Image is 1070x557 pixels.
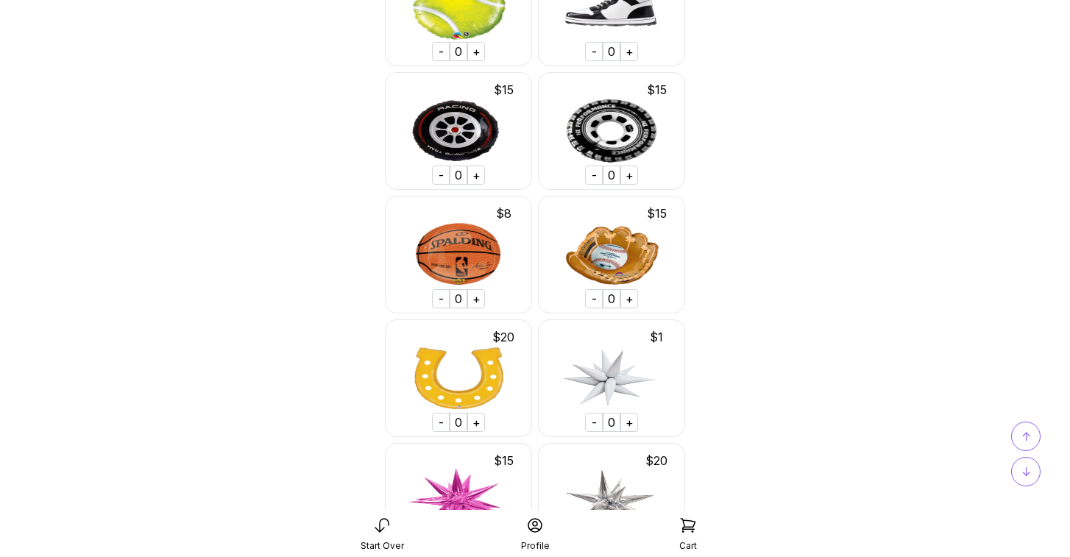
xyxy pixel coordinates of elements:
[634,328,679,346] div: $ 1
[450,42,467,61] div: 0
[385,72,532,190] img: -
[585,289,603,308] div: -
[538,319,685,437] img: -
[585,42,603,61] div: -
[481,205,526,222] div: $ 8
[634,452,679,469] div: $ 20
[467,289,485,308] div: +
[634,205,679,222] div: $ 15
[634,81,679,99] div: $ 15
[538,196,685,313] img: -
[620,413,638,432] div: +
[620,42,638,61] div: +
[1021,427,1031,445] span: ↑
[385,196,532,313] img: -
[620,289,638,308] div: +
[450,166,467,185] div: 0
[603,166,620,185] div: 0
[481,452,526,469] div: $ 15
[538,72,685,190] img: -
[620,166,638,185] div: +
[481,81,526,99] div: $ 15
[432,42,450,61] div: -
[432,413,450,432] div: -
[585,166,603,185] div: -
[361,540,404,552] div: Start Over
[521,540,550,552] div: Profile
[432,166,450,185] div: -
[1021,463,1031,480] span: ↓
[450,289,467,308] div: 0
[467,413,485,432] div: +
[481,328,526,346] div: $ 20
[467,42,485,61] div: +
[385,319,532,437] img: -
[450,413,467,432] div: 0
[467,166,485,185] div: +
[585,413,603,432] div: -
[603,42,620,61] div: 0
[603,413,620,432] div: 0
[432,289,450,308] div: -
[603,289,620,308] div: 0
[679,540,697,552] div: Cart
